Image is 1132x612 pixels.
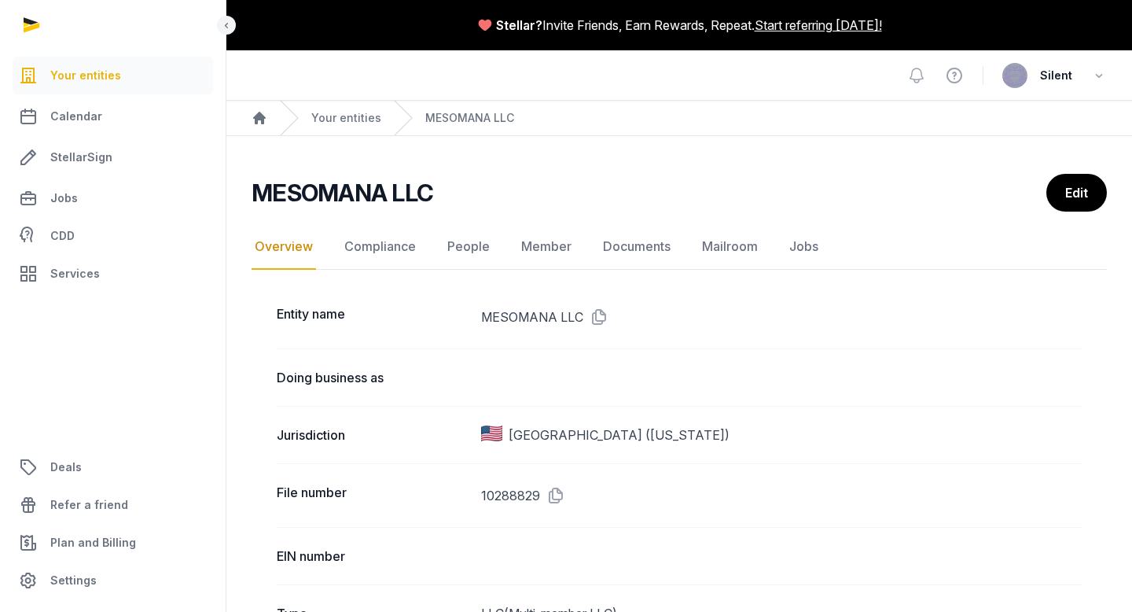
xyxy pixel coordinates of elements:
span: Plan and Billing [50,533,136,552]
a: Calendar [13,98,213,135]
a: Mailroom [699,224,761,270]
img: avatar [1002,63,1027,88]
a: Start referring [DATE]! [755,16,882,35]
dt: Jurisdiction [277,426,469,444]
span: CDD [50,227,75,245]
a: Documents [600,224,674,270]
span: Stellar? [496,16,542,35]
a: MESOMANA LLC [425,110,514,126]
dt: EIN number [277,547,469,566]
a: StellarSign [13,138,213,176]
a: People [444,224,493,270]
span: Deals [50,458,82,477]
dt: Doing business as [277,368,469,387]
a: Services [13,255,213,293]
span: Silent [1040,66,1072,85]
a: Jobs [13,179,213,217]
span: [GEOGRAPHIC_DATA] ([US_STATE]) [509,426,730,444]
nav: Tabs [252,224,1107,270]
span: Refer a friend [50,496,128,514]
dt: Entity name [277,304,469,330]
a: Deals [13,448,213,486]
a: Compliance [341,224,419,270]
a: Refer a friend [13,486,213,524]
a: Your entities [13,57,213,94]
a: Your entities [311,110,381,126]
iframe: Chat Widget [1053,536,1132,612]
span: StellarSign [50,148,112,167]
span: Your entities [50,66,121,85]
span: Services [50,264,100,283]
a: Settings [13,562,213,599]
dt: File number [277,483,469,508]
span: Settings [50,571,97,590]
dd: 10288829 [481,483,1082,508]
nav: Breadcrumb [226,101,1132,136]
a: CDD [13,220,213,252]
a: Overview [252,224,316,270]
span: Jobs [50,189,78,208]
a: Member [518,224,575,270]
span: Calendar [50,107,102,126]
a: Jobs [786,224,821,270]
a: Plan and Billing [13,524,213,562]
h2: MESOMANA LLC [252,179,433,207]
a: Edit [1046,174,1107,212]
dd: MESOMANA LLC [481,304,1082,330]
